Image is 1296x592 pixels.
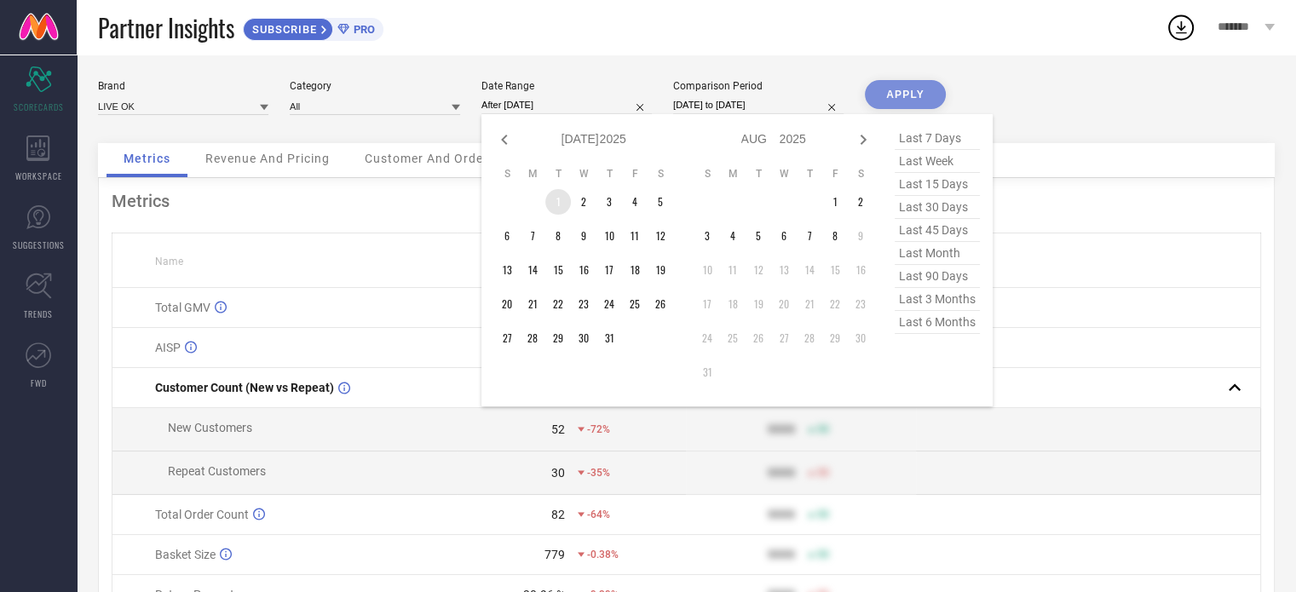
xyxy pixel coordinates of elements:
span: last 7 days [895,127,980,150]
td: Tue Aug 26 2025 [746,325,771,351]
td: Tue Jul 22 2025 [545,291,571,317]
div: 9999 [768,466,795,480]
th: Thursday [797,167,822,181]
td: Sun Jul 20 2025 [494,291,520,317]
td: Mon Jul 07 2025 [520,223,545,249]
td: Tue Jul 15 2025 [545,257,571,283]
div: Open download list [1166,12,1196,43]
span: last 45 days [895,219,980,242]
td: Wed Jul 09 2025 [571,223,596,249]
span: Customer Count (New vs Repeat) [155,381,334,394]
div: Date Range [481,80,652,92]
td: Thu Jul 17 2025 [596,257,622,283]
th: Thursday [596,167,622,181]
th: Wednesday [571,167,596,181]
div: 82 [551,508,565,521]
div: 9999 [768,548,795,561]
td: Sat Aug 02 2025 [848,189,873,215]
td: Fri Aug 08 2025 [822,223,848,249]
span: last 6 months [895,311,980,334]
span: Customer And Orders [365,152,495,165]
td: Sat Jul 05 2025 [648,189,673,215]
div: Next month [853,129,873,150]
span: Name [155,256,183,267]
div: 9999 [768,508,795,521]
td: Thu Aug 14 2025 [797,257,822,283]
td: Tue Aug 12 2025 [746,257,771,283]
a: SUBSCRIBEPRO [243,14,383,41]
span: Revenue And Pricing [205,152,330,165]
span: last 15 days [895,173,980,196]
span: last 30 days [895,196,980,219]
th: Wednesday [771,167,797,181]
span: -0.38% [587,549,619,560]
div: 30 [551,466,565,480]
td: Mon Aug 18 2025 [720,291,746,317]
td: Thu Aug 21 2025 [797,291,822,317]
td: Mon Jul 28 2025 [520,325,545,351]
span: 50 [817,549,829,560]
span: AISP [155,341,181,354]
th: Monday [520,167,545,181]
th: Sunday [494,167,520,181]
span: Partner Insights [98,10,234,45]
input: Select date range [481,96,652,114]
td: Mon Aug 25 2025 [720,325,746,351]
td: Sat Jul 19 2025 [648,257,673,283]
td: Mon Jul 21 2025 [520,291,545,317]
td: Tue Jul 01 2025 [545,189,571,215]
td: Tue Aug 19 2025 [746,291,771,317]
td: Sun Jul 06 2025 [494,223,520,249]
th: Saturday [848,167,873,181]
td: Sun Jul 13 2025 [494,257,520,283]
td: Thu Jul 24 2025 [596,291,622,317]
td: Tue Jul 08 2025 [545,223,571,249]
th: Friday [622,167,648,181]
div: 52 [551,422,565,436]
span: SUGGESTIONS [13,239,65,251]
span: TRENDS [24,307,53,320]
td: Wed Aug 27 2025 [771,325,797,351]
td: Fri Aug 29 2025 [822,325,848,351]
th: Tuesday [746,167,771,181]
span: last week [895,150,980,173]
span: WORKSPACE [15,170,62,182]
td: Wed Jul 30 2025 [571,325,596,351]
td: Sat Aug 16 2025 [848,257,873,283]
span: SUBSCRIBE [244,23,321,36]
td: Wed Aug 13 2025 [771,257,797,283]
td: Thu Aug 28 2025 [797,325,822,351]
td: Mon Aug 11 2025 [720,257,746,283]
td: Tue Jul 29 2025 [545,325,571,351]
span: last 3 months [895,288,980,311]
span: FWD [31,376,47,389]
span: New Customers [168,421,252,434]
td: Sat Aug 30 2025 [848,325,873,351]
div: Metrics [112,191,1261,211]
td: Fri Jul 11 2025 [622,223,648,249]
td: Mon Jul 14 2025 [520,257,545,283]
span: Repeat Customers [168,464,266,478]
span: PRO [349,23,375,36]
span: last 90 days [895,265,980,288]
td: Wed Aug 20 2025 [771,291,797,317]
span: -64% [587,509,610,520]
td: Sun Aug 17 2025 [694,291,720,317]
td: Sat Aug 09 2025 [848,223,873,249]
div: Brand [98,80,268,92]
td: Wed Jul 23 2025 [571,291,596,317]
td: Thu Jul 31 2025 [596,325,622,351]
td: Wed Jul 02 2025 [571,189,596,215]
th: Saturday [648,167,673,181]
input: Select comparison period [673,96,844,114]
td: Mon Aug 04 2025 [720,223,746,249]
td: Sun Aug 24 2025 [694,325,720,351]
td: Fri Jul 18 2025 [622,257,648,283]
td: Fri Aug 01 2025 [822,189,848,215]
td: Thu Jul 03 2025 [596,189,622,215]
th: Tuesday [545,167,571,181]
td: Sun Aug 31 2025 [694,359,720,385]
span: Basket Size [155,548,216,561]
span: last month [895,242,980,265]
span: -72% [587,423,610,435]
